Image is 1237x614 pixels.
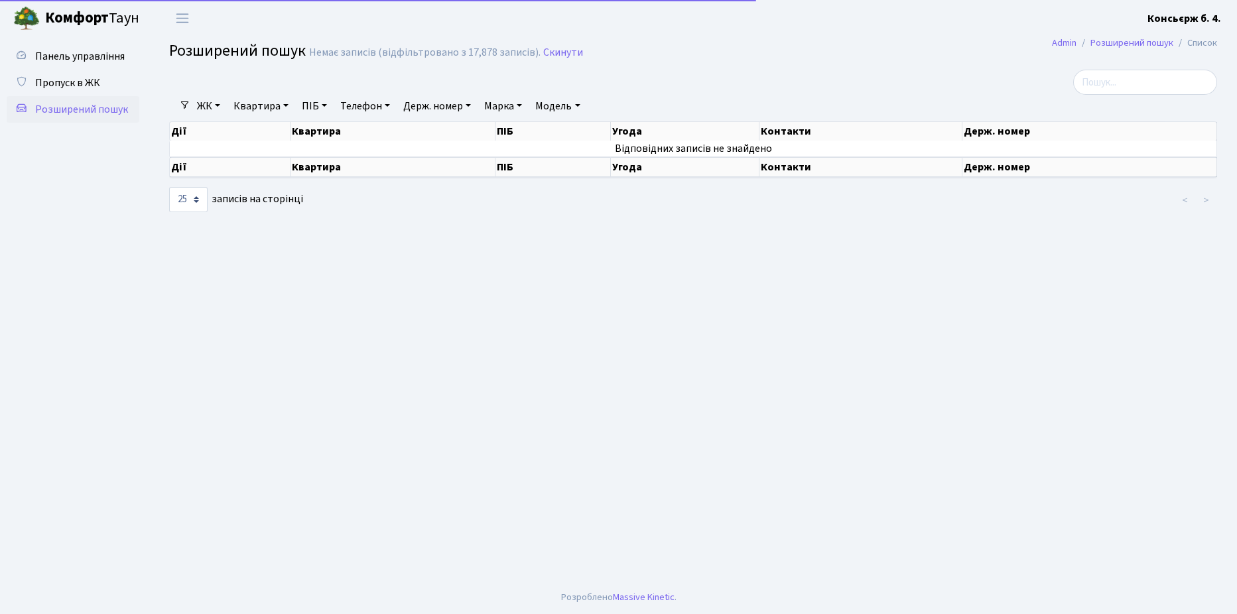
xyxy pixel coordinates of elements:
li: Список [1173,36,1217,50]
th: Квартира [291,157,495,177]
img: logo.png [13,5,40,32]
a: Розширений пошук [1090,36,1173,50]
a: Модель [530,95,585,117]
nav: breadcrumb [1032,29,1237,57]
a: Квартира [228,95,294,117]
span: Таун [45,7,139,30]
a: Скинути [543,46,583,59]
th: Держ. номер [962,157,1217,177]
th: ПІБ [495,157,611,177]
span: Панель управління [35,49,125,64]
th: Контакти [759,122,963,141]
a: Admin [1052,36,1076,50]
input: Пошук... [1073,70,1217,95]
select: записів на сторінці [169,187,208,212]
a: Панель управління [7,43,139,70]
th: Квартира [291,122,495,141]
th: Контакти [759,157,963,177]
a: Телефон [335,95,395,117]
th: Дії [170,157,291,177]
a: Розширений пошук [7,96,139,123]
th: ПІБ [495,122,611,141]
span: Розширений пошук [169,39,306,62]
a: Марка [479,95,527,117]
th: Угода [611,122,759,141]
a: Пропуск в ЖК [7,70,139,96]
td: Відповідних записів не знайдено [170,141,1217,156]
span: Розширений пошук [35,102,128,117]
th: Угода [611,157,759,177]
b: Консьєрж б. 4. [1147,11,1221,26]
div: Розроблено . [561,590,677,605]
a: Держ. номер [398,95,476,117]
a: ПІБ [296,95,332,117]
a: Консьєрж б. 4. [1147,11,1221,27]
button: Переключити навігацію [166,7,199,29]
b: Комфорт [45,7,109,29]
label: записів на сторінці [169,187,303,212]
span: Пропуск в ЖК [35,76,100,90]
th: Держ. номер [962,122,1217,141]
a: ЖК [192,95,226,117]
div: Немає записів (відфільтровано з 17,878 записів). [309,46,541,59]
a: Massive Kinetic [613,590,675,604]
th: Дії [170,122,291,141]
